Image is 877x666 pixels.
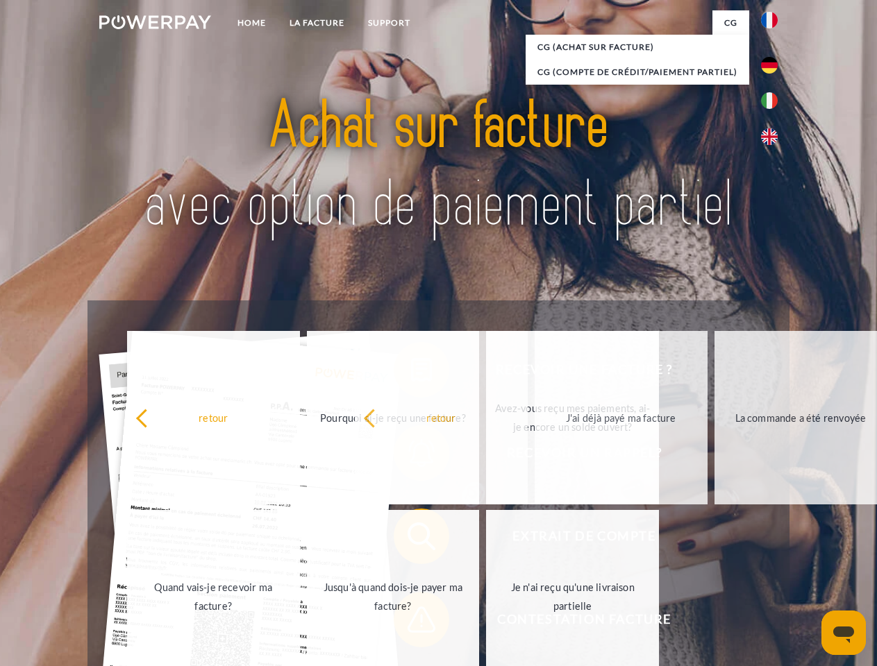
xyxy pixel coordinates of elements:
a: CG (Compte de crédit/paiement partiel) [526,60,749,85]
img: fr [761,12,778,28]
a: CG [712,10,749,35]
div: retour [363,408,519,427]
img: logo-powerpay-white.svg [99,15,211,29]
div: retour [135,408,292,427]
a: Home [226,10,278,35]
div: Je n'ai reçu qu'une livraison partielle [494,578,651,615]
img: it [761,92,778,109]
iframe: Bouton de lancement de la fenêtre de messagerie [821,610,866,655]
div: J'ai déjà payé ma facture [543,408,699,427]
div: Quand vais-je recevoir ma facture? [135,578,292,615]
a: Support [356,10,422,35]
img: title-powerpay_fr.svg [133,67,744,266]
a: CG (achat sur facture) [526,35,749,60]
img: de [761,57,778,74]
div: Jusqu'à quand dois-je payer ma facture? [315,578,471,615]
img: en [761,128,778,145]
div: Pourquoi ai-je reçu une facture? [315,408,471,427]
a: LA FACTURE [278,10,356,35]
